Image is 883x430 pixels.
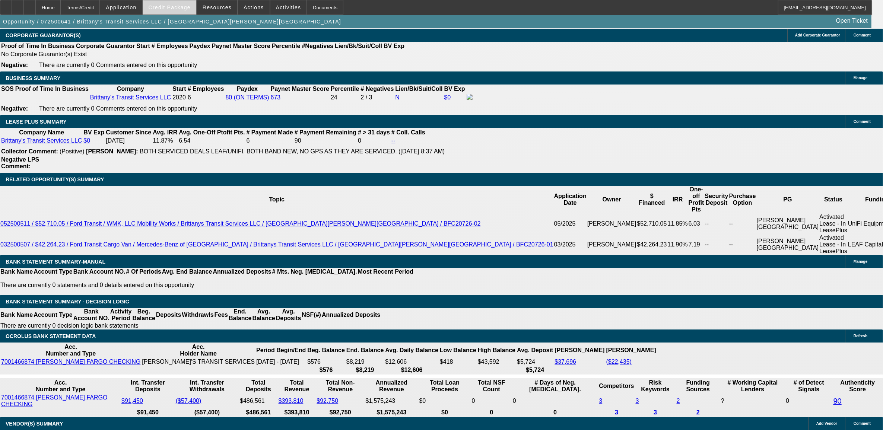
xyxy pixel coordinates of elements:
span: Credit Package [149,4,191,10]
td: [DATE] - [DATE] [256,358,306,366]
td: $52,710.05 [636,213,667,234]
th: Funding Sources [676,379,720,393]
span: Refresh to pull Number of Working Capital Lenders [721,398,724,404]
th: Deposits [156,308,182,322]
div: $1,575,243 [365,398,417,404]
th: Risk Keywords [635,379,676,393]
b: Negative: [1,62,28,68]
th: Annualized Deposits [321,308,381,322]
th: SOS [1,85,14,93]
th: Period Begin/End [256,343,306,357]
th: Annualized Revenue [365,379,418,393]
td: [PERSON_NAME][GEOGRAPHIC_DATA] [756,213,819,234]
b: Avg. IRR [153,129,177,136]
th: $91,450 [121,409,175,416]
span: (Positive) [60,148,85,155]
th: $12,606 [385,366,439,374]
b: Start [172,86,186,92]
a: 2 [696,409,700,415]
b: BV Exp [384,43,404,49]
a: 90 [833,397,842,405]
b: Paydex [237,86,258,92]
td: Activated Lease - In LeasePlus [819,234,848,255]
th: # Mts. Neg. [MEDICAL_DATA]. [272,268,358,275]
a: Open Ticket [833,15,871,27]
th: Most Recent Period [358,268,414,275]
td: Activated Lease - In LeasePlus [819,213,848,234]
th: Owner [587,186,637,213]
a: $393,810 [279,398,304,404]
th: Acc. Number and Type [1,379,120,393]
b: # Payment Remaining [295,129,356,136]
th: Annualized Deposits [212,268,271,275]
th: Security Deposit [705,186,729,213]
div: 24 [331,94,359,101]
a: 2 [677,398,680,404]
b: Negative: [1,105,28,112]
th: $8,219 [346,366,384,374]
td: 7.19 [688,234,705,255]
th: Avg. Daily Balance [385,343,439,357]
a: 3 [654,409,657,415]
a: $0 [444,94,451,101]
a: $37,696 [555,359,576,365]
th: IRR [667,186,688,213]
b: Corporate Guarantor [76,43,135,49]
b: # Employees [188,86,224,92]
th: Fees [214,308,228,322]
b: Avg. One-Off Ptofit Pts. [179,129,245,136]
th: Sum of the Total NSF Count and Total Overdraft Fee Count from Ocrolus [471,379,512,393]
b: Lien/Bk/Suit/Coll [395,86,442,92]
td: $5,724 [517,358,553,366]
td: [PERSON_NAME][GEOGRAPHIC_DATA] [756,234,819,255]
td: $8,219 [346,358,384,366]
a: 052500511 / $52,710.05 / Ford Transit / WMK, LLC Mobility Works / Brittanys Transit Services LLC ... [0,220,481,227]
span: Bank Statement Summary - Decision Logic [6,299,129,305]
th: Acc. Holder Name [142,343,255,357]
a: Brittany's Transit Services LLC [1,137,82,144]
button: Credit Package [143,0,196,15]
th: Withdrawls [181,308,214,322]
th: # of Detect Signals [785,379,832,393]
th: Total Revenue [278,379,316,393]
th: End. Balance [228,308,252,322]
td: No Corporate Guarantor(s) Exist [1,51,408,58]
th: [PERSON_NAME] [554,343,605,357]
td: $0 [419,394,471,408]
b: Company [117,86,144,92]
th: Acc. Number and Type [1,343,141,357]
b: # > 31 days [358,129,390,136]
span: Comment [854,421,871,426]
a: ($22,435) [606,359,632,365]
b: Paynet Master Score [212,43,270,49]
td: $42,264.23 [636,234,667,255]
th: Competitors [598,379,634,393]
th: Beg. Balance [307,343,345,357]
td: 2020 [172,93,186,102]
a: -- [391,137,396,144]
span: There are currently 0 Comments entered on this opportunity [39,105,197,112]
td: 05/2025 [554,213,587,234]
th: Activity Period [110,308,132,322]
td: 0 [512,394,598,408]
td: 0 [471,394,512,408]
a: 032500507 / $42,264.23 / Ford Transit Cargo Van / Mercedes-Benz of [GEOGRAPHIC_DATA] / Brittanys ... [0,241,553,248]
b: #Negatives [302,43,334,49]
a: 7001466874 [PERSON_NAME] FARGO CHECKING [1,359,140,365]
th: $ Financed [636,186,667,213]
a: 673 [271,94,281,101]
b: Percentile [272,43,300,49]
th: $393,810 [278,409,316,416]
span: BANK STATEMENT SUMMARY-MANUAL [6,259,105,265]
button: Resources [197,0,237,15]
span: Resources [203,4,232,10]
b: # Payment Made [246,129,293,136]
b: Paynet Master Score [271,86,329,92]
td: 0 [785,394,832,408]
th: Avg. Deposit [517,343,553,357]
th: Account Type [33,308,73,322]
th: Proof of Time In Business [1,42,75,50]
a: 3 [636,398,639,404]
b: # Coll. Calls [391,129,425,136]
th: Avg. Balance [252,308,275,322]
